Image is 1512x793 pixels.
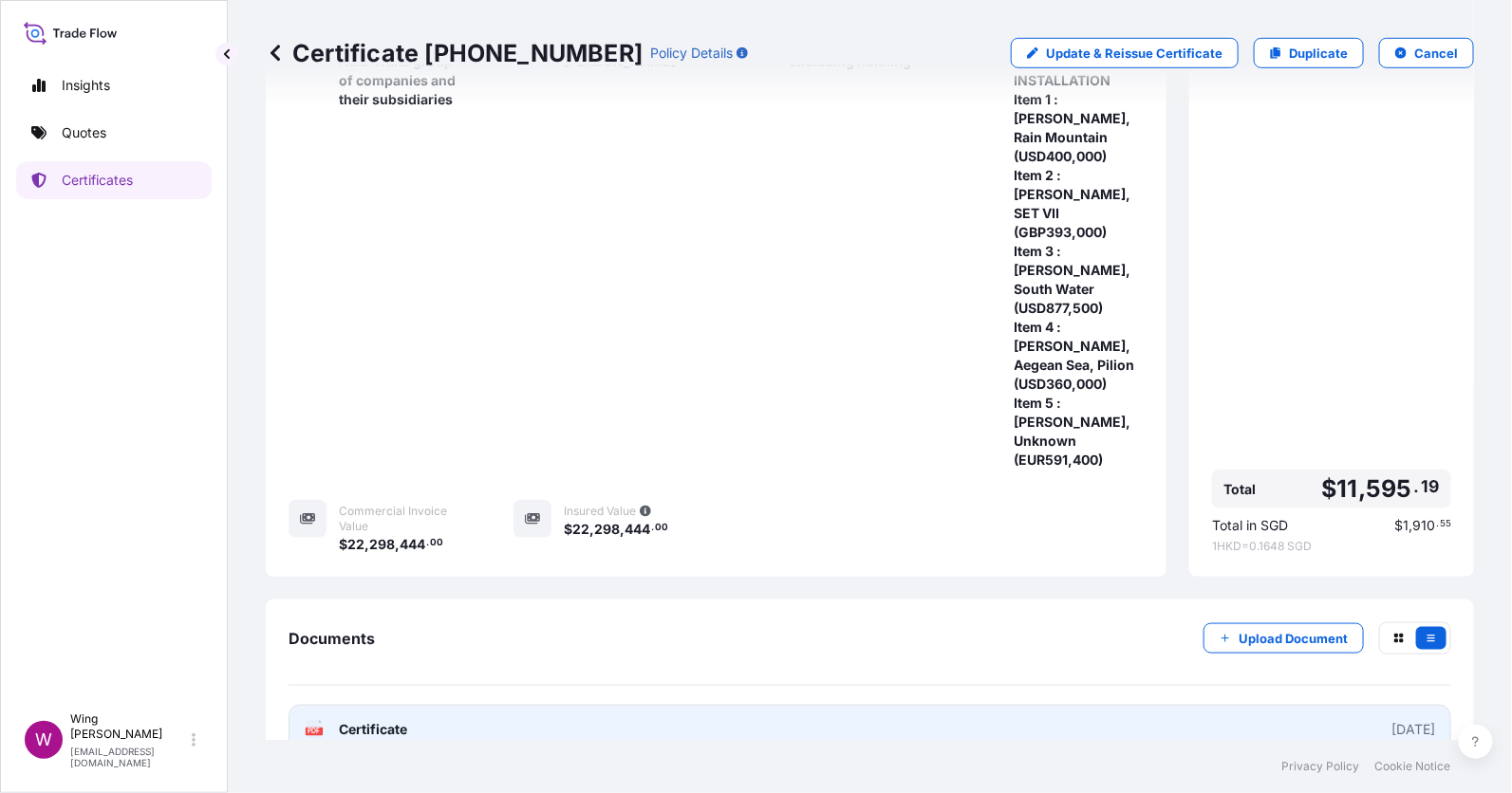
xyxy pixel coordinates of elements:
span: 1 [1403,519,1409,532]
span: Insured Value [564,504,636,519]
span: . [1414,481,1420,492]
span: 595 [1366,477,1412,501]
p: Policy Details [650,44,733,63]
span: , [589,523,594,536]
span: , [364,538,369,551]
a: PDFCertificate[DATE] [289,705,1451,754]
p: Certificate [PHONE_NUMBER] [266,38,643,68]
a: Insights [16,66,212,104]
span: . [651,525,654,531]
p: Upload Document [1239,629,1348,648]
span: . [426,540,429,546]
span: . [1436,521,1439,527]
span: 55 [1440,521,1451,527]
a: Duplicate [1254,38,1364,68]
a: Cookie Notice [1375,759,1451,774]
button: Upload Document [1204,623,1364,654]
span: 910 [1412,519,1435,532]
span: 298 [369,538,395,551]
p: Update & Reissue Certificate [1046,44,1223,63]
span: 444 [400,538,425,551]
p: Cancel [1414,44,1458,63]
p: Wing [PERSON_NAME] [70,711,188,742]
span: 1 HKD = 0.1648 SGD [1212,539,1451,554]
a: Update & Reissue Certificate [1011,38,1239,68]
span: , [620,523,625,536]
span: W [35,730,52,749]
span: , [1409,519,1412,532]
p: Quotes [62,123,106,142]
span: , [1358,477,1366,501]
span: TRANSIT and INSTALLATION Item 1 : [PERSON_NAME], Rain Mountain (USD400,000) Item 2 : [PERSON_NAME... [1015,52,1144,470]
p: Duplicate [1289,44,1348,63]
p: Certificates [62,171,133,190]
p: Insights [62,76,110,95]
span: 298 [594,523,620,536]
div: [DATE] [1391,720,1435,739]
span: , [395,538,400,551]
span: 22 [347,538,364,551]
span: 11 [1337,477,1358,501]
span: 19 [1422,481,1440,492]
span: 22 [572,523,589,536]
span: $ [1394,519,1403,532]
a: Quotes [16,114,212,152]
span: 00 [655,525,668,531]
a: Privacy Policy [1282,759,1360,774]
span: Commercial Invoice Value [339,504,468,534]
span: $ [1321,477,1336,501]
span: Total in SGD [1212,516,1288,535]
text: PDF [308,728,321,735]
span: Certificate [339,720,407,739]
p: [EMAIL_ADDRESS][DOMAIN_NAME] [70,746,188,768]
button: Cancel [1379,38,1474,68]
span: Total [1223,480,1256,499]
span: 00 [430,540,443,546]
span: $ [564,523,572,536]
span: 444 [625,523,650,536]
a: Certificates [16,161,212,199]
span: $ [339,538,347,551]
span: Documents [289,629,375,648]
